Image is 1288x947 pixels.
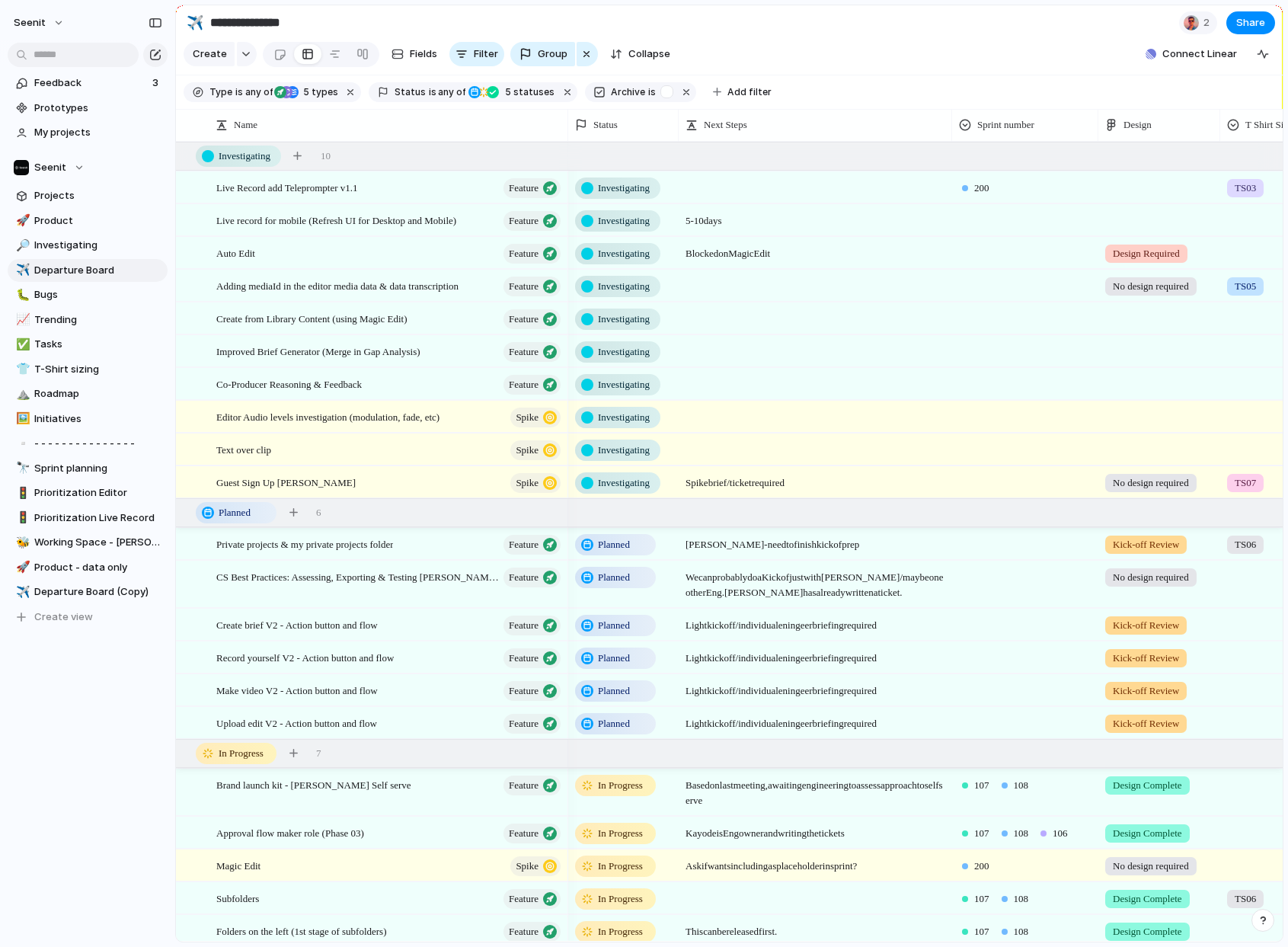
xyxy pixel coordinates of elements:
[299,85,338,99] span: types
[216,824,364,841] span: Approval flow maker role (Phase 03)
[8,531,168,554] div: 🐝Working Space - [PERSON_NAME]
[1113,246,1180,261] span: Design Required
[1113,651,1179,666] span: Kick-off Review
[216,473,356,491] span: Guest Sign Up [PERSON_NAME]
[510,856,561,876] button: Spike
[628,46,670,62] span: Collapse
[509,823,539,844] span: Feature
[598,618,630,633] span: Planned
[410,46,437,62] span: Fields
[679,708,951,731] span: Light kick off / individual eningeer briefing required
[645,84,659,101] button: is
[274,84,341,101] button: 5 types
[509,567,539,588] span: Feature
[187,12,203,33] div: ✈️
[34,411,162,427] span: Initiatives
[14,560,29,575] button: 🚀
[598,377,650,392] span: Investigating
[679,238,951,261] span: Blocked on Magic Edit
[8,121,168,144] a: My projects
[8,507,168,529] div: 🚦Prioritization Live Record
[216,277,459,294] span: Adding mediaId in the editor media data & data transcription
[16,509,27,526] div: 🚦
[8,382,168,405] div: ⛰️Roadmap
[503,824,561,843] button: Feature
[216,568,499,585] span: CS Best Practices: Assessing, Exporting & Testing [PERSON_NAME] Files
[516,856,539,877] span: Spike
[679,675,951,699] span: Light kick off / individual eningeer briefing required
[429,85,436,99] span: is
[509,374,539,395] span: Feature
[8,156,168,179] button: Seenit
[974,859,989,874] span: 200
[234,117,257,133] span: Name
[503,922,561,942] button: Feature
[509,534,539,555] span: Feature
[235,85,243,99] span: is
[395,85,426,99] span: Status
[598,651,630,666] span: Planned
[598,410,650,425] span: Investigating
[704,117,747,133] span: Next Steps
[1162,46,1237,62] span: Connect Linear
[14,510,29,526] button: 🚦
[679,850,951,874] span: Ask if wants including as placeholder in sprint?
[503,776,561,795] button: Feature
[1113,683,1179,699] span: Kick-off Review
[516,440,539,461] span: Spike
[8,309,168,331] a: 📈Trending
[14,312,29,328] button: 📈
[243,85,273,99] span: any of
[679,817,951,841] span: Kayode is Eng owner and writing the tickets
[598,246,650,261] span: Investigating
[14,362,29,377] button: 👕
[34,160,66,175] span: Seenit
[8,259,168,282] a: ✈️Departure Board
[16,336,27,354] div: ✅
[8,457,168,480] a: 🔭Sprint planning
[34,535,162,550] span: Working Space - [PERSON_NAME]
[1014,778,1029,793] span: 108
[974,891,989,907] span: 107
[1053,826,1068,841] span: 106
[474,46,498,62] span: Filter
[503,714,561,734] button: Feature
[14,535,29,550] button: 🐝
[16,558,27,576] div: 🚀
[216,178,358,196] span: Live Record add Teleprompter v1.1
[216,616,378,633] span: Create brief V2 - Action button and flow
[1113,859,1189,874] span: No design required
[509,888,539,910] span: Feature
[14,213,29,229] button: 🚀
[16,261,27,279] div: ✈️
[34,386,162,402] span: Roadmap
[193,46,227,62] span: Create
[509,178,539,199] span: Feature
[509,775,539,796] span: Feature
[8,481,168,504] a: 🚦Prioritization Editor
[679,205,951,229] span: 5-10 days
[8,333,168,356] a: ✅Tasks
[679,609,951,633] span: Light kick off / individual eningeer briefing required
[34,238,162,253] span: Investigating
[509,680,539,702] span: Feature
[34,125,162,140] span: My projects
[509,309,539,330] span: Feature
[8,72,168,94] a: Feedback3
[611,85,645,99] span: Archive
[34,213,162,229] span: Product
[216,211,456,229] span: Live record for mobile (Refresh UI for Desktop and Mobile)
[8,234,168,257] div: 🔎Investigating
[598,537,630,552] span: Planned
[34,560,162,575] span: Product - data only
[509,210,539,232] span: Feature
[34,188,162,203] span: Projects
[598,213,650,229] span: Investigating
[219,149,270,164] span: Investigating
[1014,924,1029,939] span: 108
[14,386,29,402] button: ⛰️
[14,15,46,30] span: Seenit
[679,642,951,666] span: Light kick off / individual eningeer briefing required
[503,681,561,701] button: Feature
